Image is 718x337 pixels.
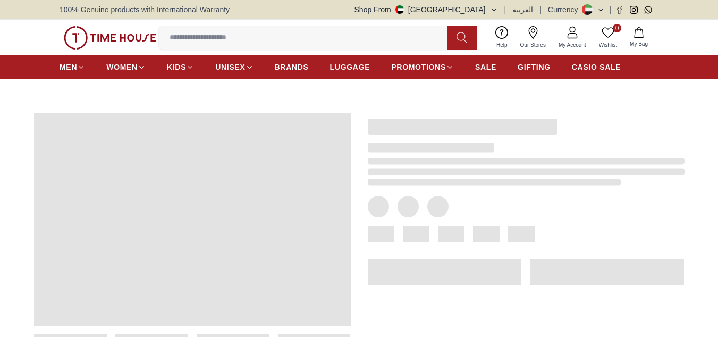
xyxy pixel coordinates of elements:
[391,62,446,72] span: PROMOTIONS
[475,57,496,77] a: SALE
[572,62,621,72] span: CASIO SALE
[615,6,623,14] a: Facebook
[330,62,370,72] span: LUGGAGE
[554,41,590,49] span: My Account
[548,4,582,15] div: Currency
[215,62,245,72] span: UNISEX
[516,41,550,49] span: Our Stores
[215,57,253,77] a: UNISEX
[391,57,454,77] a: PROMOTIONS
[539,4,542,15] span: |
[595,41,621,49] span: Wishlist
[518,57,551,77] a: GIFTING
[572,57,621,77] a: CASIO SALE
[60,4,230,15] span: 100% Genuine products with International Warranty
[609,4,611,15] span: |
[60,57,85,77] a: MEN
[504,4,506,15] span: |
[330,57,370,77] a: LUGGAGE
[518,62,551,72] span: GIFTING
[106,62,138,72] span: WOMEN
[512,4,533,15] button: العربية
[60,62,77,72] span: MEN
[354,4,498,15] button: Shop From[GEOGRAPHIC_DATA]
[626,40,652,48] span: My Bag
[593,24,623,51] a: 0Wishlist
[167,62,186,72] span: KIDS
[490,24,514,51] a: Help
[630,6,638,14] a: Instagram
[275,57,309,77] a: BRANDS
[623,25,654,50] button: My Bag
[167,57,194,77] a: KIDS
[64,26,156,50] img: ...
[492,41,512,49] span: Help
[395,5,404,14] img: United Arab Emirates
[514,24,552,51] a: Our Stores
[644,6,652,14] a: Whatsapp
[475,62,496,72] span: SALE
[613,24,621,32] span: 0
[106,57,146,77] a: WOMEN
[275,62,309,72] span: BRANDS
